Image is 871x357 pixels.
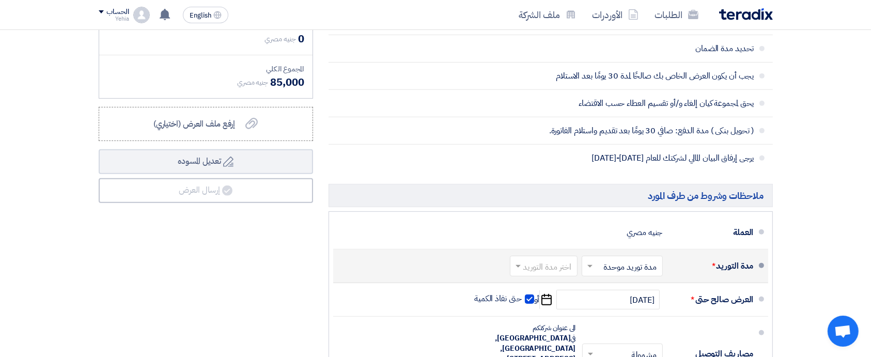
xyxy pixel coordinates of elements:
[270,74,304,90] span: 85,000
[474,293,534,304] label: حتى نفاذ الكمية
[671,287,754,312] div: العرض صالح حتى
[183,7,228,23] button: English
[647,3,707,27] a: الطلبات
[556,290,660,309] input: سنة-شهر-يوم
[671,254,754,278] div: مدة التوريد
[828,316,859,347] div: Open chat
[719,8,773,20] img: Teradix logo
[329,184,773,207] h5: ملاحظات وشروط من طرف المورد
[414,153,754,163] span: يرجى إرفاق البيان المالي لشركتك للعام [DATE]-[DATE]
[133,7,150,23] img: profile_test.png
[107,64,304,74] div: المجموع الكلي
[627,223,662,242] div: جنيه مصري
[298,31,304,46] span: 0
[414,43,754,54] span: تحديد مدة الضمان
[534,294,540,305] span: أو
[107,8,129,17] div: الحساب
[511,3,584,27] a: ملف الشركة
[99,16,129,22] div: Yehia
[414,98,754,108] span: يحق لمجموعة كيان إلغاء و/أو تقسيم العطاء حسب الاقتضاء
[414,126,754,136] span: ( تحويل بنكى ) مدة الدفع: صافي 30 يومًا بعد تقديم واستلام الفاتورة.
[190,12,211,19] span: English
[99,149,313,174] button: تعديل المسوده
[237,77,268,88] span: جنيه مصري
[265,34,295,44] span: جنيه مصري
[99,178,313,203] button: إرسال العرض
[414,71,754,81] span: يجب أن يكون العرض الخاص بك صالحًا لمدة 30 يومًا بعد الاستلام
[671,220,754,245] div: العملة
[584,3,647,27] a: الأوردرات
[153,118,236,130] span: إرفع ملف العرض (اختياري)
